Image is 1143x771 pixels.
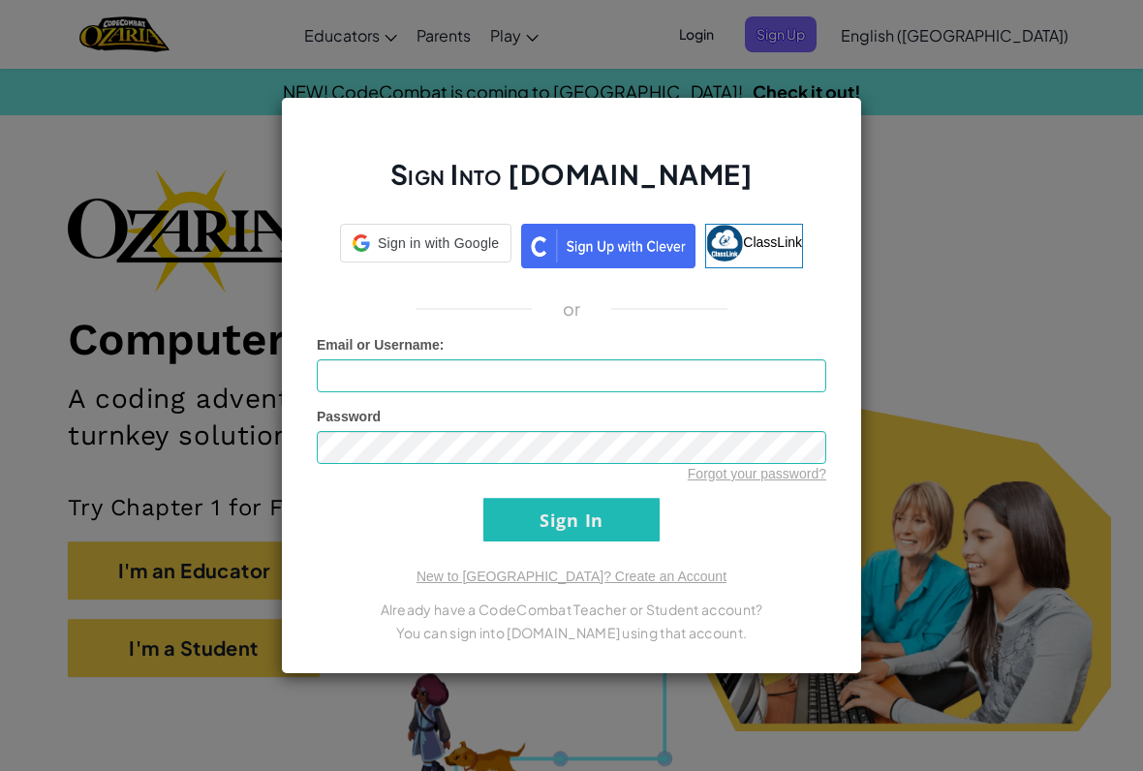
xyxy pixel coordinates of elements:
span: ClassLink [743,234,802,250]
label: : [317,335,445,355]
img: clever_sso_button@2x.png [521,224,695,268]
span: Email or Username [317,337,440,353]
h2: Sign Into [DOMAIN_NAME] [317,156,826,212]
img: classlink-logo-small.png [706,225,743,262]
a: Sign in with Google [340,224,511,268]
span: Sign in with Google [378,233,499,253]
a: Forgot your password? [688,466,826,481]
div: Sign in with Google [340,224,511,262]
p: or [563,297,581,321]
input: Sign In [483,498,660,541]
p: Already have a CodeCombat Teacher or Student account? [317,598,826,621]
a: New to [GEOGRAPHIC_DATA]? Create an Account [417,569,726,584]
p: You can sign into [DOMAIN_NAME] using that account. [317,621,826,644]
span: Password [317,409,381,424]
